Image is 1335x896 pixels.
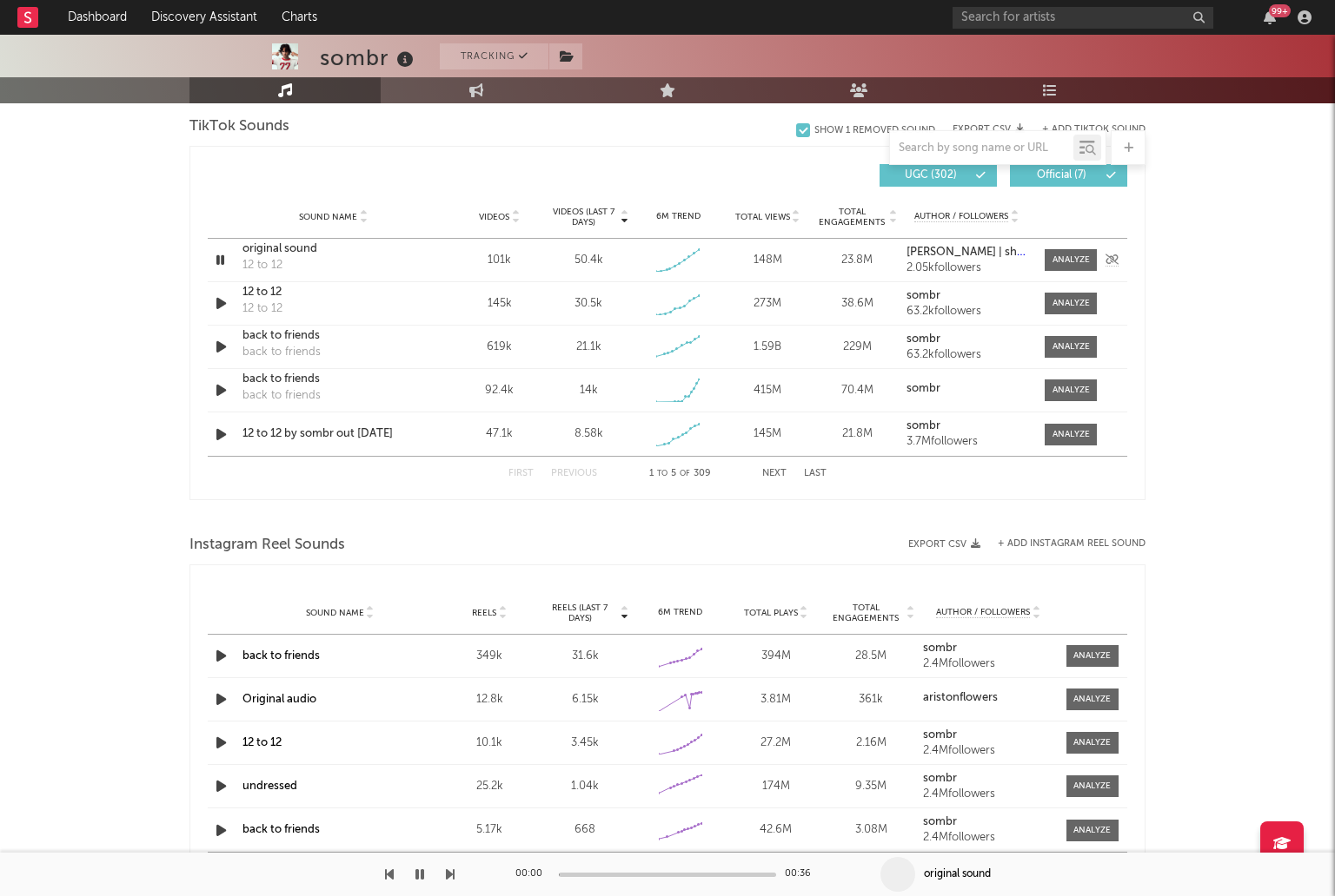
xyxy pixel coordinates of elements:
[459,252,540,269] div: 101k
[541,691,628,708] div: 6.15k
[907,436,1027,448] div: 3.7M followers
[551,469,597,478] button: Previous
[459,339,540,356] div: 619k
[890,142,1073,155] input: Search by song name or URL
[1025,125,1146,135] button: + Add TikTok Sound
[998,539,1146,549] button: + Add Instagram Reel Sound
[785,864,820,885] div: 00:36
[541,735,628,752] div: 3.45k
[923,729,1053,741] a: sombr
[980,539,1146,549] div: + Add Instagram Reel Sound
[575,295,602,313] div: 30.5k
[299,212,357,222] span: Sound Name
[907,290,940,301] strong: sombr
[548,207,619,227] span: Videos (last 7 days)
[828,778,915,795] div: 9.35M
[459,382,540,399] div: 92.4k
[638,210,719,223] div: 6M Trend
[907,262,1027,274] div: 2.05k followers
[907,333,940,345] strong: sombr
[923,692,1053,704] a: aristonflowers
[733,735,820,752] div: 27.2M
[446,821,533,839] div: 5.17k
[242,257,282,274] div: 12 to 12
[828,735,915,752] div: 2.16M
[479,212,509,222] span: Videos
[242,240,424,258] a: original sound
[446,648,533,665] div: 349k
[817,207,887,227] span: Total Engagements
[923,692,998,703] strong: aristonflowers
[907,383,940,394] strong: sombr
[576,339,601,356] div: 21.1k
[907,420,940,432] strong: sombr
[907,247,1059,258] strong: [PERSON_NAME] | shepsfvrry
[242,327,424,345] a: back to friends
[632,464,727,484] div: 1 5 309
[817,252,898,269] div: 23.8M
[541,603,618,623] span: Reels (last 7 days)
[923,773,957,784] strong: sombr
[575,252,603,269] div: 50.4k
[923,832,1053,844] div: 2.4M followers
[242,344,321,361] div: back to friends
[727,295,808,313] div: 273M
[804,469,827,478] button: Last
[907,333,1027,346] a: sombr
[907,247,1027,259] a: [PERSON_NAME] | shepsfvrry
[1269,4,1291,17] div: 99 +
[459,425,540,443] div: 47.1k
[727,339,808,356] div: 1.59B
[733,691,820,708] div: 3.81M
[242,694,316,705] a: Original audio
[637,606,724,619] div: 6M Trend
[733,821,820,839] div: 42.6M
[953,7,1213,29] input: Search for artists
[680,470,690,478] span: of
[953,124,1025,135] button: Export CSV
[828,603,905,623] span: Total Engagements
[744,608,798,618] span: Total Plays
[727,425,808,443] div: 145M
[541,821,628,839] div: 668
[923,788,1053,800] div: 2.4M followers
[923,658,1053,670] div: 2.4M followers
[814,125,935,136] div: Show 1 Removed Sound
[727,252,808,269] div: 148M
[923,816,1053,828] a: sombr
[541,778,628,795] div: 1.04k
[575,425,603,443] div: 8.58k
[923,642,957,654] strong: sombr
[907,306,1027,318] div: 63.2k followers
[936,607,1030,618] span: Author / Followers
[907,349,1027,361] div: 63.2k followers
[242,650,320,662] a: back to friends
[541,648,628,665] div: 31.6k
[733,778,820,795] div: 174M
[727,382,808,399] div: 415M
[914,211,1008,222] span: Author / Followers
[242,425,424,443] div: 12 to 12 by sombr out [DATE]
[242,387,321,405] div: back to friends
[907,383,1027,395] a: sombr
[891,170,971,181] span: UGC ( 302 )
[817,339,898,356] div: 229M
[1010,164,1127,187] button: Official(7)
[242,300,282,318] div: 12 to 12
[923,642,1053,655] a: sombr
[828,648,915,665] div: 28.5M
[242,781,297,792] a: undressed
[828,821,915,839] div: 3.08M
[923,773,1053,785] a: sombr
[828,691,915,708] div: 361k
[508,469,534,478] button: First
[733,648,820,665] div: 394M
[735,212,790,222] span: Total Views
[1264,10,1276,24] button: 99+
[242,284,424,301] a: 12 to 12
[440,43,548,69] button: Tracking
[908,539,980,550] button: Export CSV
